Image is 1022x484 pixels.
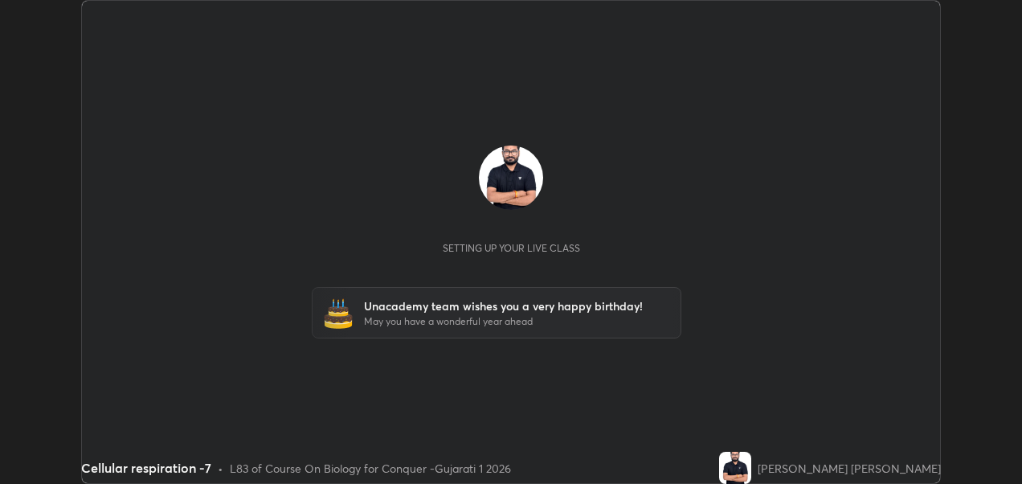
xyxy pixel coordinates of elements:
[719,452,751,484] img: 719b3399970646c8895fdb71918d4742.jpg
[443,242,580,254] div: Setting up your live class
[218,460,223,477] div: •
[758,460,941,477] div: [PERSON_NAME] [PERSON_NAME]
[230,460,511,477] div: L83 of Course On Biology for Conquer -Gujarati 1 2026
[479,146,543,210] img: 719b3399970646c8895fdb71918d4742.jpg
[81,458,211,478] div: Cellular respiration -7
